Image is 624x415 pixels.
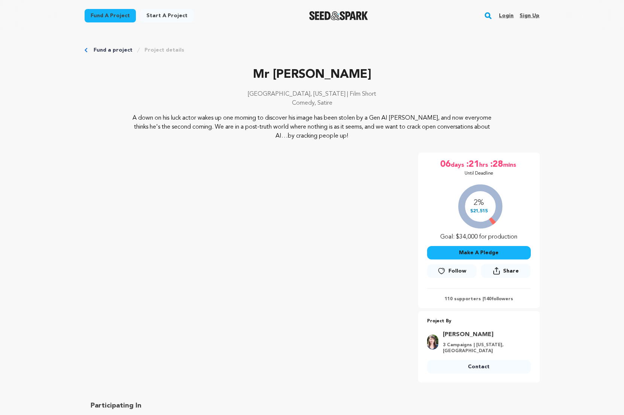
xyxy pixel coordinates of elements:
[481,264,530,278] button: Share
[427,246,531,259] button: Make A Pledge
[440,159,451,170] span: 06
[466,159,479,170] span: :21
[85,9,136,22] a: Fund a project
[484,297,491,301] span: 140
[481,264,530,281] span: Share
[443,330,526,339] a: Goto Emily Best profile
[479,159,490,170] span: hrs
[443,342,526,354] p: 3 Campaigns | [US_STATE], [GEOGRAPHIC_DATA]
[85,66,540,84] p: Mr [PERSON_NAME]
[448,267,466,275] span: Follow
[309,11,368,20] a: Seed&Spark Homepage
[91,400,306,411] h2: Participating In
[427,335,438,350] img: Emily.jpg
[94,46,133,54] a: Fund a project
[465,170,493,176] p: Until Deadline
[427,296,531,302] p: 110 supporters | followers
[451,159,466,170] span: days
[144,46,184,54] a: Project details
[85,90,540,99] p: [GEOGRAPHIC_DATA], [US_STATE] | Film Short
[490,159,503,170] span: :28
[503,267,519,275] span: Share
[309,11,368,20] img: Seed&Spark Logo Dark Mode
[427,264,477,278] a: Follow
[85,46,540,54] div: Breadcrumb
[520,10,539,22] a: Sign up
[130,114,494,141] p: A down on his luck actor wakes up one morning to discover his image has been stolen by a Gen AI [...
[499,10,514,22] a: Login
[427,360,531,373] a: Contact
[427,317,531,326] p: Project By
[85,99,540,108] p: Comedy, Satire
[503,159,518,170] span: mins
[140,9,194,22] a: Start a project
